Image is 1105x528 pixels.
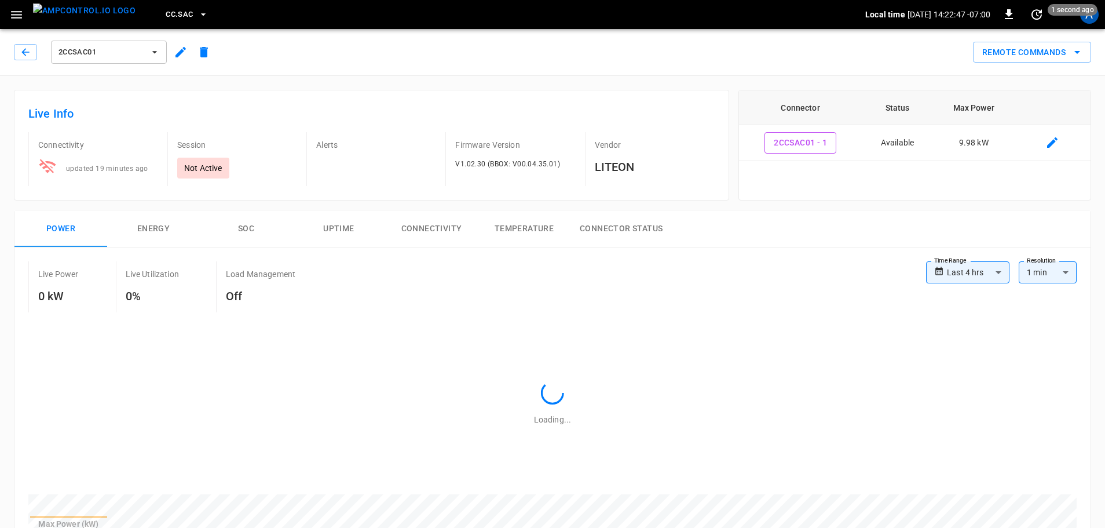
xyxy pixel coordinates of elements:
[226,268,295,280] p: Load Management
[1019,261,1077,283] div: 1 min
[14,210,107,247] button: Power
[58,46,144,59] span: 2CCSAC01
[973,42,1091,63] button: Remote Commands
[166,8,193,21] span: CC.SAC
[862,90,933,125] th: Status
[908,9,990,20] p: [DATE] 14:22:47 -07:00
[107,210,200,247] button: Energy
[764,132,836,154] button: 2CCSAC01 - 1
[865,9,905,20] p: Local time
[862,125,933,161] td: Available
[126,287,179,305] h6: 0%
[739,90,862,125] th: Connector
[947,261,1009,283] div: Last 4 hrs
[177,139,297,151] p: Session
[478,210,570,247] button: Temperature
[226,287,295,305] h6: Off
[38,287,79,305] h6: 0 kW
[739,90,1091,161] table: connector table
[184,162,222,174] p: Not Active
[38,139,158,151] p: Connectivity
[595,158,715,176] h6: LITEON
[933,125,1015,161] td: 9.98 kW
[316,139,436,151] p: Alerts
[38,268,79,280] p: Live Power
[595,139,715,151] p: Vendor
[570,210,672,247] button: Connector Status
[292,210,385,247] button: Uptime
[1027,256,1056,265] label: Resolution
[51,41,167,64] button: 2CCSAC01
[200,210,292,247] button: SOC
[66,165,148,173] span: updated 19 minutes ago
[1027,5,1046,24] button: set refresh interval
[385,210,478,247] button: Connectivity
[126,268,179,280] p: Live Utilization
[455,160,560,168] span: V1.02.30 (BBOX: V00.04.35.01)
[934,256,967,265] label: Time Range
[1048,4,1097,16] span: 1 second ago
[534,415,571,424] span: Loading...
[28,104,715,123] h6: Live Info
[933,90,1015,125] th: Max Power
[455,139,575,151] p: Firmware Version
[973,42,1091,63] div: remote commands options
[161,3,213,26] button: CC.SAC
[33,3,136,18] img: ampcontrol.io logo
